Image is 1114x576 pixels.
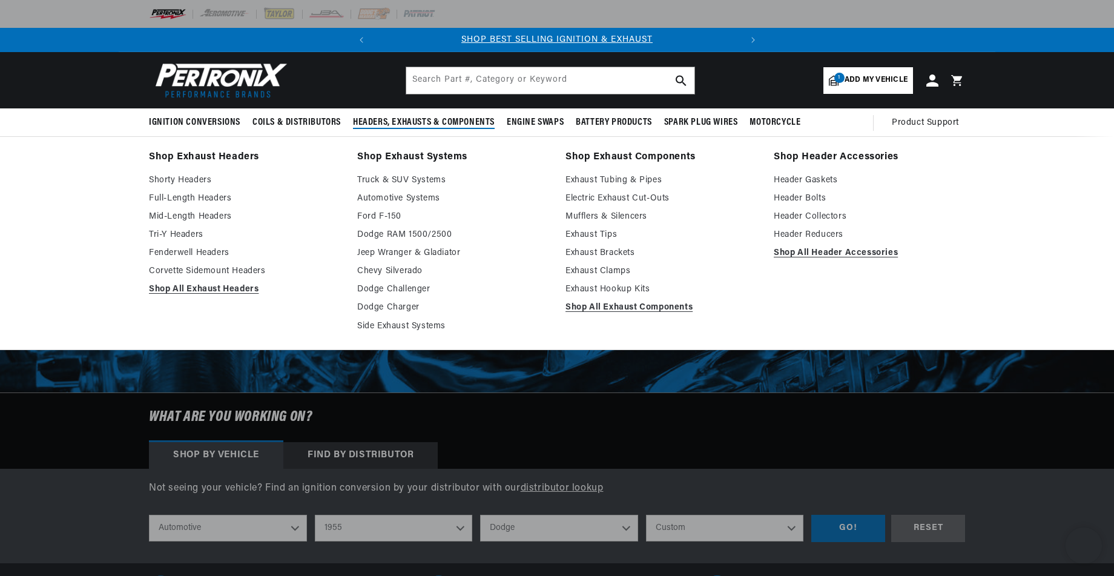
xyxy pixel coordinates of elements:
[149,282,340,297] a: Shop All Exhaust Headers
[774,246,965,260] a: Shop All Header Accessories
[149,246,340,260] a: Fenderwell Headers
[565,228,757,242] a: Exhaust Tips
[119,28,995,52] slideshow-component: Translation missing: en.sections.announcements.announcement_bar
[349,28,374,52] button: Translation missing: en.sections.announcements.previous_announcement
[374,33,741,47] div: 1 of 2
[891,515,965,542] div: RESET
[565,210,757,224] a: Mufflers & Silencers
[565,149,757,166] a: Shop Exhaust Components
[353,116,495,129] span: Headers, Exhausts & Components
[774,173,965,188] a: Header Gaskets
[668,67,694,94] button: search button
[646,515,804,541] select: Model
[149,515,307,541] select: Ride Type
[507,116,564,129] span: Engine Swaps
[357,319,549,334] a: Side Exhaust Systems
[811,515,885,542] div: GO!
[521,483,604,493] a: distributor lookup
[149,442,283,469] div: Shop by vehicle
[149,173,340,188] a: Shorty Headers
[565,282,757,297] a: Exhaust Hookup Kits
[461,35,653,44] a: SHOP BEST SELLING IGNITION & EXHAUST
[149,228,340,242] a: Tri-Y Headers
[565,300,757,315] a: Shop All Exhaust Components
[774,228,965,242] a: Header Reducers
[149,210,340,224] a: Mid-Length Headers
[664,116,738,129] span: Spark Plug Wires
[565,173,757,188] a: Exhaust Tubing & Pipes
[565,191,757,206] a: Electric Exhaust Cut-Outs
[119,393,995,442] h6: What are you working on?
[741,28,765,52] button: Translation missing: en.sections.announcements.next_announcement
[283,442,438,469] div: Find by Distributor
[149,149,340,166] a: Shop Exhaust Headers
[357,300,549,315] a: Dodge Charger
[892,116,959,130] span: Product Support
[357,149,549,166] a: Shop Exhaust Systems
[149,116,240,129] span: Ignition Conversions
[357,228,549,242] a: Dodge RAM 1500/2500
[149,108,246,137] summary: Ignition Conversions
[406,67,694,94] input: Search Part #, Category or Keyword
[501,108,570,137] summary: Engine Swaps
[357,264,549,279] a: Chevy Silverado
[565,264,757,279] a: Exhaust Clamps
[357,173,549,188] a: Truck & SUV Systems
[774,210,965,224] a: Header Collectors
[357,191,549,206] a: Automotive Systems
[149,191,340,206] a: Full-Length Headers
[149,59,288,101] img: Pertronix
[480,515,638,541] select: Make
[743,108,806,137] summary: Motorcycle
[252,116,341,129] span: Coils & Distributors
[149,264,340,279] a: Corvette Sidemount Headers
[658,108,744,137] summary: Spark Plug Wires
[149,481,965,497] p: Not seeing your vehicle? Find an ignition conversion by your distributor with our
[774,191,965,206] a: Header Bolts
[570,108,658,137] summary: Battery Products
[845,74,908,86] span: Add my vehicle
[347,108,501,137] summary: Headers, Exhausts & Components
[892,108,965,137] summary: Product Support
[576,116,652,129] span: Battery Products
[315,515,473,541] select: Year
[565,246,757,260] a: Exhaust Brackets
[246,108,347,137] summary: Coils & Distributors
[834,73,845,83] span: 1
[823,67,913,94] a: 1Add my vehicle
[357,282,549,297] a: Dodge Challenger
[374,33,741,47] div: Announcement
[357,210,549,224] a: Ford F-150
[774,149,965,166] a: Shop Header Accessories
[750,116,800,129] span: Motorcycle
[357,246,549,260] a: Jeep Wranger & Gladiator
